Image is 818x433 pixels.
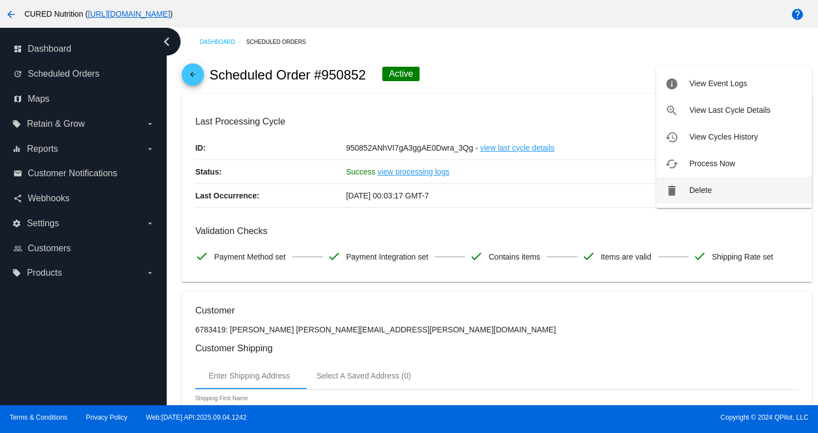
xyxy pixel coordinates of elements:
span: View Event Logs [689,79,747,88]
mat-icon: history [665,131,679,144]
mat-icon: zoom_in [665,104,679,117]
span: View Last Cycle Details [689,106,770,115]
mat-icon: info [665,77,679,91]
span: Process Now [689,159,735,168]
span: Delete [689,186,711,195]
span: View Cycles History [689,132,757,141]
mat-icon: delete [665,184,679,197]
mat-icon: cached [665,157,679,171]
